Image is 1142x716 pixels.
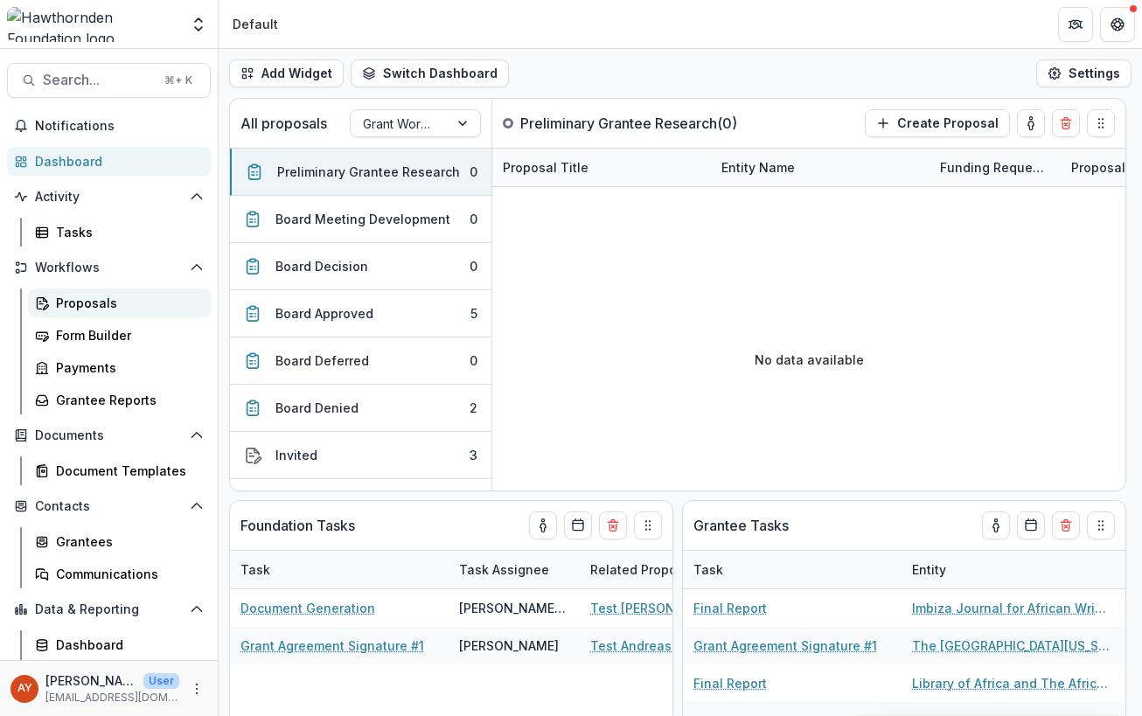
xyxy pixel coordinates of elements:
a: Dashboard [7,147,211,176]
a: Grantee Reports [28,386,211,414]
div: Task [683,551,902,588]
div: 3 [470,446,477,464]
button: Settings [1036,59,1132,87]
div: Default [233,15,278,33]
button: toggle-assigned-to-me [529,511,557,539]
span: Contacts [35,499,183,514]
span: Notifications [35,119,204,134]
button: Open Documents [7,421,211,449]
div: Tasks [56,223,197,241]
div: Related Proposal [580,551,798,588]
a: Test Andreas Org - 2025 - Preliminary Grantee Research [590,636,788,655]
button: Board Approved5 [230,290,491,337]
div: Task Assignee [449,551,580,588]
div: Preliminary Grantee Research [277,163,460,181]
div: 5 [470,304,477,323]
button: Delete card [1052,109,1080,137]
div: 0 [470,351,477,370]
a: Grant Agreement Signature #1 [693,636,877,655]
button: Search... [7,63,211,98]
a: Test [PERSON_NAME] [590,599,721,617]
a: The [GEOGRAPHIC_DATA][US_STATE] [912,636,1110,655]
div: Funding Requested [930,149,1061,186]
button: Drag [634,511,662,539]
div: Task [230,551,449,588]
div: Dashboard [35,152,197,170]
button: Board Decision0 [230,243,491,290]
div: Andreas Yuíza [17,683,32,694]
button: Open Workflows [7,254,211,282]
button: Open Contacts [7,492,211,520]
a: Communications [28,560,211,588]
div: ⌘ + K [161,71,196,90]
p: User [143,673,179,689]
button: Open entity switcher [186,7,211,42]
a: Document Templates [28,456,211,485]
button: Notifications [7,112,211,140]
a: Form Builder [28,321,211,350]
div: Dashboard [56,636,197,654]
p: [PERSON_NAME] [45,671,136,690]
div: Proposal Title [492,149,711,186]
a: Library of Africa and The African Diaspora [912,674,1110,692]
p: No data available [755,351,864,369]
div: Communications [56,565,197,583]
div: Board Approved [275,304,373,323]
button: Drag [1087,511,1115,539]
a: Grant Agreement Signature #1 [240,636,424,655]
div: Entity [902,551,1120,588]
a: Tasks [28,218,211,247]
div: Grantees [56,532,197,551]
button: Partners [1058,7,1093,42]
a: Payments [28,353,211,382]
button: Invited3 [230,432,491,479]
img: Hawthornden Foundation logo [7,7,179,42]
span: Documents [35,428,183,443]
button: Board Deferred0 [230,337,491,385]
div: 0 [470,210,477,228]
span: Search... [43,72,154,88]
button: Board Meeting Development0 [230,196,491,243]
button: Add Widget [229,59,344,87]
a: Proposals [28,288,211,317]
button: Delete card [1052,511,1080,539]
nav: breadcrumb [226,11,285,37]
p: Foundation Tasks [240,515,355,536]
p: Grantee Tasks [693,515,789,536]
div: Proposal Title [492,158,599,177]
div: Board Meeting Development [275,210,450,228]
p: [EMAIL_ADDRESS][DOMAIN_NAME] [45,690,179,706]
p: All proposals [240,113,327,134]
button: Preliminary Grantee Research0 [230,149,491,196]
div: Board Decision [275,257,368,275]
button: Calendar [564,511,592,539]
div: Entity [902,560,957,579]
a: Final Report [693,599,767,617]
a: Final Report [693,674,767,692]
a: Dashboard [28,630,211,659]
div: Document Templates [56,462,197,480]
div: Board Denied [275,399,359,417]
p: Preliminary Grantee Research ( 0 ) [520,113,737,134]
div: Invited [275,446,317,464]
div: Entity Name [711,149,930,186]
a: Document Generation [240,599,375,617]
div: Task [683,560,734,579]
span: Workflows [35,261,183,275]
div: 0 [470,163,477,181]
div: Related Proposal [580,560,706,579]
span: Data & Reporting [35,602,183,617]
div: Grantee Reports [56,391,197,409]
div: Task [230,560,281,579]
button: Create Proposal [865,109,1010,137]
div: Proposals [56,294,197,312]
button: toggle-assigned-to-me [1017,109,1045,137]
button: Open Activity [7,183,211,211]
div: 2 [470,399,477,417]
div: [PERSON_NAME] Other [459,599,569,617]
span: Activity [35,190,183,205]
div: Funding Requested [930,158,1061,177]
